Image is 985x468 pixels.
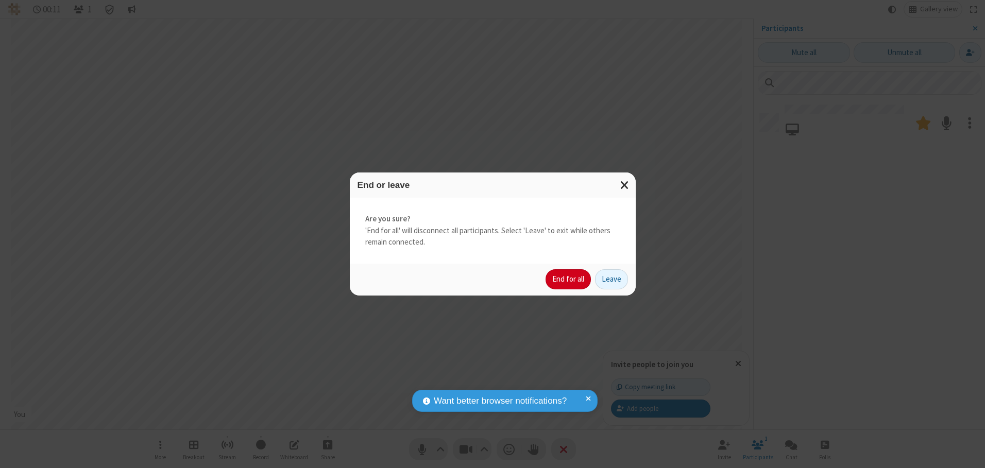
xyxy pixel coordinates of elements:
strong: Are you sure? [365,213,620,225]
h3: End or leave [358,180,628,190]
span: Want better browser notifications? [434,394,567,408]
button: Close modal [614,172,636,198]
div: 'End for all' will disconnect all participants. Select 'Leave' to exit while others remain connec... [350,198,636,264]
button: End for all [546,269,591,290]
button: Leave [595,269,628,290]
